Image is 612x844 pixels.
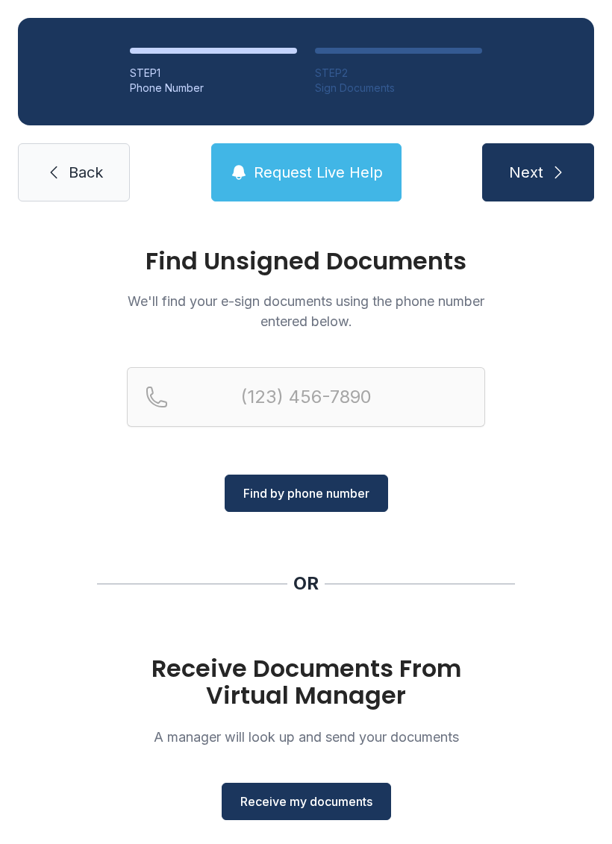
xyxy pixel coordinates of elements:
[130,66,297,81] div: STEP 1
[127,655,485,709] h1: Receive Documents From Virtual Manager
[127,249,485,273] h1: Find Unsigned Documents
[130,81,297,96] div: Phone Number
[240,793,372,810] span: Receive my documents
[254,162,383,183] span: Request Live Help
[127,291,485,331] p: We'll find your e-sign documents using the phone number entered below.
[293,572,319,596] div: OR
[69,162,103,183] span: Back
[243,484,369,502] span: Find by phone number
[127,727,485,747] p: A manager will look up and send your documents
[315,81,482,96] div: Sign Documents
[127,367,485,427] input: Reservation phone number
[509,162,543,183] span: Next
[315,66,482,81] div: STEP 2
